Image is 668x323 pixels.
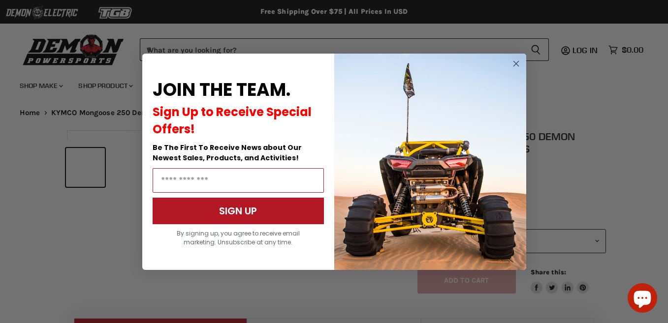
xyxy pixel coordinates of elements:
span: JOIN THE TEAM. [153,77,290,102]
inbox-online-store-chat: Shopify online store chat [625,283,660,315]
button: Close dialog [510,58,522,70]
input: Email Address [153,168,324,193]
span: Be The First To Receive News about Our Newest Sales, Products, and Activities! [153,143,302,163]
img: a9095488-b6e7-41ba-879d-588abfab540b.jpeg [334,54,526,270]
span: By signing up, you agree to receive email marketing. Unsubscribe at any time. [177,229,300,246]
span: Sign Up to Receive Special Offers! [153,104,312,137]
button: SIGN UP [153,198,324,224]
